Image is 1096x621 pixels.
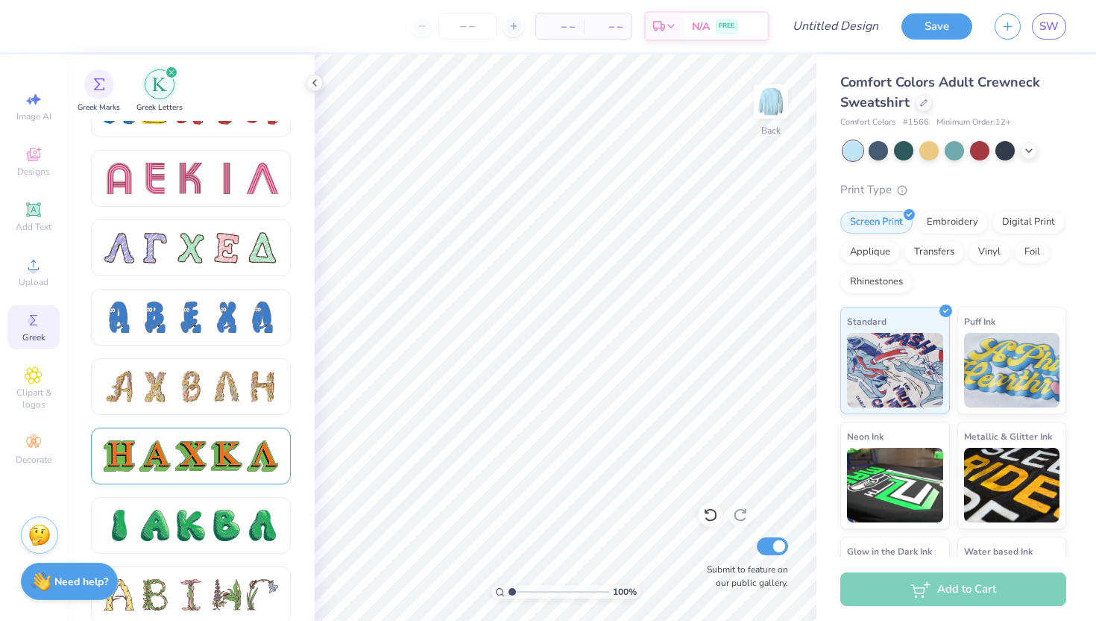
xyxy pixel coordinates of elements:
[692,19,710,34] span: N/A
[847,313,886,329] span: Standard
[78,69,120,113] div: filter for Greek Marks
[16,221,51,233] span: Add Text
[847,448,943,522] img: Neon Ink
[901,13,972,40] button: Save
[719,21,734,31] span: FREE
[964,313,995,329] span: Puff Ink
[19,276,48,288] span: Upload
[969,241,1010,263] div: Vinyl
[840,181,1066,199] div: Print Type
[78,102,120,113] span: Greek Marks
[613,585,637,599] span: 100 %
[22,331,45,343] span: Greek
[93,78,105,90] img: Greek Marks Image
[438,13,497,40] input: – –
[847,543,932,559] span: Glow in the Dark Ink
[781,11,890,41] input: Untitled Design
[964,448,1060,522] img: Metallic & Glitter Ink
[847,428,884,444] span: Neon Ink
[992,211,1065,234] div: Digital Print
[17,166,50,178] span: Designs
[903,116,929,129] span: # 1566
[593,19,623,34] span: – –
[840,73,1040,111] span: Comfort Colors Adult Crewneck Sweatshirt
[964,543,1033,559] span: Water based Ink
[761,124,781,137] div: Back
[840,116,895,129] span: Comfort Colors
[964,333,1060,408] img: Puff Ink
[847,333,943,408] img: Standard
[152,77,167,92] img: Greek Letters Image
[840,211,913,234] div: Screen Print
[904,241,964,263] div: Transfers
[136,102,183,113] span: Greek Letters
[136,69,183,113] button: filter button
[1015,241,1050,263] div: Foil
[699,563,788,590] label: Submit to feature on our public gallery.
[136,69,183,113] div: filter for Greek Letters
[936,116,1011,129] span: Minimum Order: 12 +
[917,211,988,234] div: Embroidery
[840,241,900,263] div: Applique
[78,69,120,113] button: filter button
[16,110,51,122] span: Image AI
[1039,18,1059,35] span: SW
[54,575,108,589] strong: Need help?
[756,87,786,116] img: Back
[545,19,575,34] span: – –
[7,387,60,411] span: Clipart & logos
[840,271,913,293] div: Rhinestones
[964,428,1052,444] span: Metallic & Glitter Ink
[16,454,51,466] span: Decorate
[1032,13,1066,40] a: SW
